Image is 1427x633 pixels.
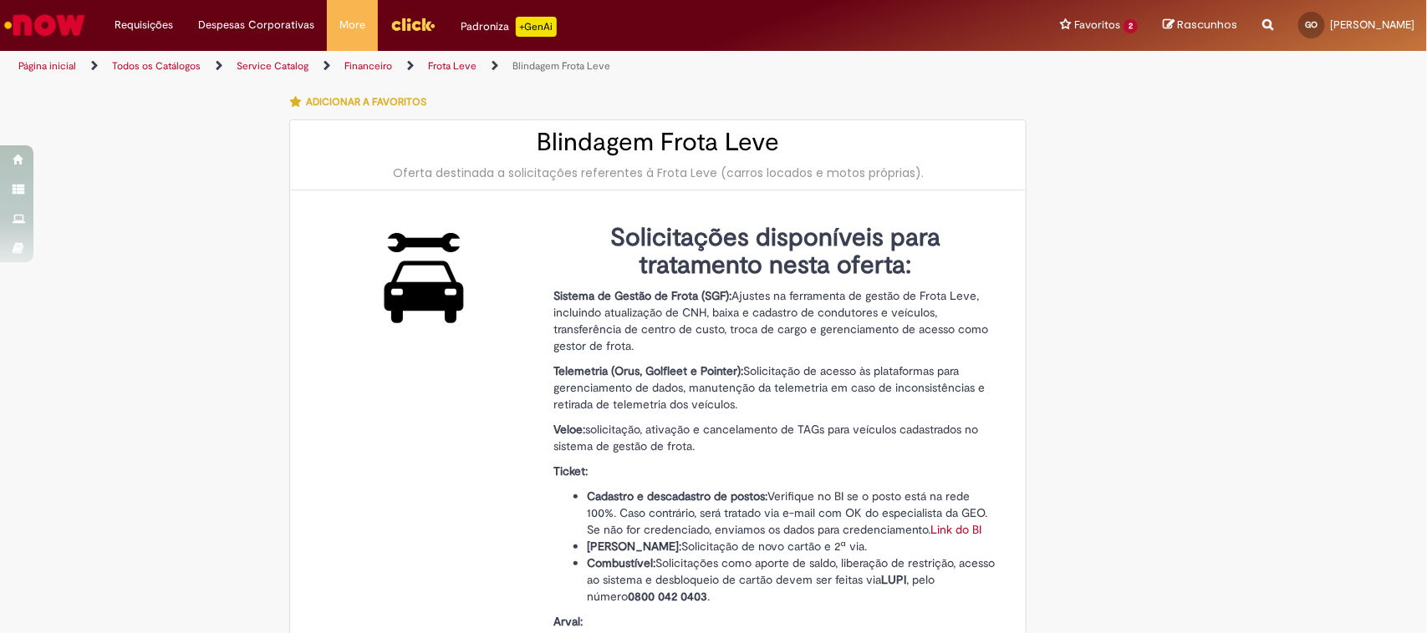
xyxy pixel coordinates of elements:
[2,8,88,42] img: ServiceNow
[115,17,173,33] span: Requisições
[553,362,996,413] p: Solicitação de acesso às plataformas para gerenciamento de dados, manutenção da telemetria em cas...
[1177,17,1237,33] span: Rascunhos
[112,59,201,73] a: Todos os Catálogos
[1306,19,1318,30] span: GO
[1163,18,1237,33] a: Rascunhos
[553,288,731,303] strong: Sistema de Gestão de Frota (SGF):
[587,538,996,555] li: Solicitação de novo cartão e 2ª via.
[18,59,76,73] a: Página inicial
[881,572,906,587] strong: LUPI
[553,422,585,437] strong: Veloe:
[339,17,365,33] span: More
[553,421,996,454] p: solicitação, ativação e cancelamento de TAGs para veículos cadastrados no sistema de gestão de fr...
[428,59,477,73] a: Frota Leve
[1330,18,1414,32] span: [PERSON_NAME]
[628,589,707,604] strong: 0800 042 0403
[1074,17,1120,33] span: Favoritos
[1124,19,1138,33] span: 2
[587,489,767,504] strong: Cadastro e descadastro de postos:
[368,224,481,332] img: Blindagem Frota Leve
[553,463,588,479] strong: Ticket:
[587,555,996,605] li: Solicitações como aporte de saldo, liberação de restrição, acesso ao sistema e desbloqueio de car...
[237,59,308,73] a: Service Catalog
[587,555,655,570] strong: Combustível:
[610,221,940,281] strong: Solicitações disponíveis para tratamento nesta oferta:
[930,522,981,537] a: Link do BI
[390,12,436,37] img: click_logo_yellow_360x200.png
[587,488,996,538] li: Verifique no BI se o posto está na rede 100%. Caso contrário, será tratado via e-mail com OK do e...
[512,59,610,73] a: Blindagem Frota Leve
[553,363,743,378] strong: Telemetria (Orus, Golfleet e Pointer):
[344,59,392,73] a: Financeiro
[198,17,314,33] span: Despesas Corporativas
[553,614,583,629] strong: Arval:
[516,17,557,37] p: +GenAi
[289,84,436,119] button: Adicionar a Favoritos
[13,51,939,82] ul: Trilhas de página
[307,129,1009,156] h2: Blindagem Frota Leve
[306,95,426,109] span: Adicionar a Favoritos
[587,539,681,554] strong: [PERSON_NAME]:
[553,287,996,354] p: Ajustes na ferramenta de gestão de Frota Leve, incluindo atualização de CNH, baixa e cadastro de ...
[461,17,557,37] div: Padroniza
[307,165,1009,181] div: Oferta destinada a solicitações referentes à Frota Leve (carros locados e motos próprias).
